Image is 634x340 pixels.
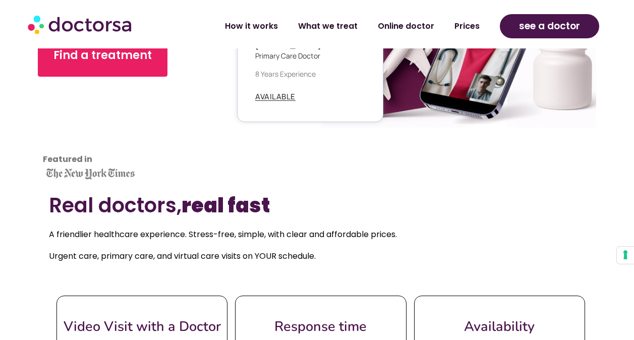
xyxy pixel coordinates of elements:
span: Availability [464,317,535,336]
span: see a doctor [519,18,580,34]
a: Online doctor [368,15,444,38]
span: AVAILABLE [255,93,296,100]
span: Video Visit with a Doctor [64,317,221,336]
p: 8 years experience [255,69,365,79]
a: Find a treatment [38,34,167,77]
iframe: Customer reviews powered by Trustpilot [43,92,134,167]
button: Your consent preferences for tracking technologies [617,247,634,264]
h2: Real doctors, [49,193,585,217]
b: real fast [182,191,270,219]
strong: Featured in [43,153,92,165]
span: Response time [274,317,367,336]
p: Primary care doctor [255,50,365,61]
p: Urgent care, primary care, and virtual care visits on YOUR schedule. [49,249,585,263]
h5: [PERSON_NAME] [255,40,365,50]
p: A friendlier healthcare experience. Stress-free, simple, with clear and affordable prices. [49,228,585,242]
a: AVAILABLE [255,93,296,101]
span: Find a treatment [53,47,152,64]
a: Prices [444,15,490,38]
a: What we treat [288,15,368,38]
a: see a doctor [500,14,599,38]
nav: Menu [170,15,490,38]
a: How it works [215,15,288,38]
